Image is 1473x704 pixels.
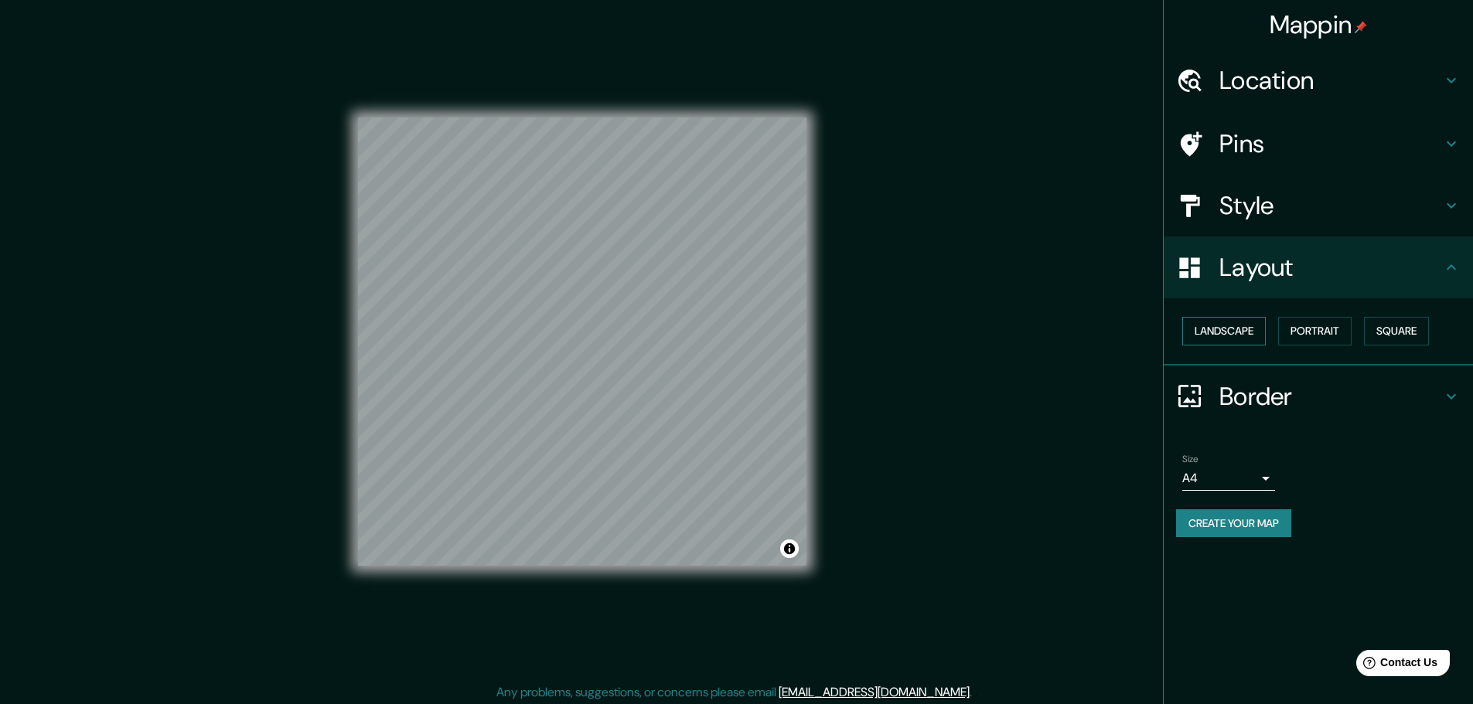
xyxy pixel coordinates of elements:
div: Location [1164,49,1473,111]
div: Style [1164,175,1473,236]
a: [EMAIL_ADDRESS][DOMAIN_NAME] [779,684,970,700]
button: Toggle attribution [780,539,799,558]
div: . [974,683,977,702]
div: Pins [1164,113,1473,175]
h4: Layout [1219,252,1442,283]
button: Landscape [1182,317,1266,345]
label: Size [1182,452,1199,465]
h4: Pins [1219,128,1442,159]
h4: Location [1219,65,1442,96]
h4: Mappin [1270,9,1368,40]
iframe: Help widget launcher [1335,644,1456,687]
canvas: Map [358,117,806,566]
div: A4 [1182,466,1275,491]
button: Square [1364,317,1429,345]
div: Border [1164,366,1473,427]
p: Any problems, suggestions, or concerns please email . [496,683,972,702]
img: pin-icon.png [1355,21,1367,33]
h4: Style [1219,190,1442,221]
div: Layout [1164,236,1473,298]
h4: Border [1219,381,1442,412]
button: Create your map [1176,509,1291,538]
div: . [972,683,974,702]
button: Portrait [1278,317,1352,345]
